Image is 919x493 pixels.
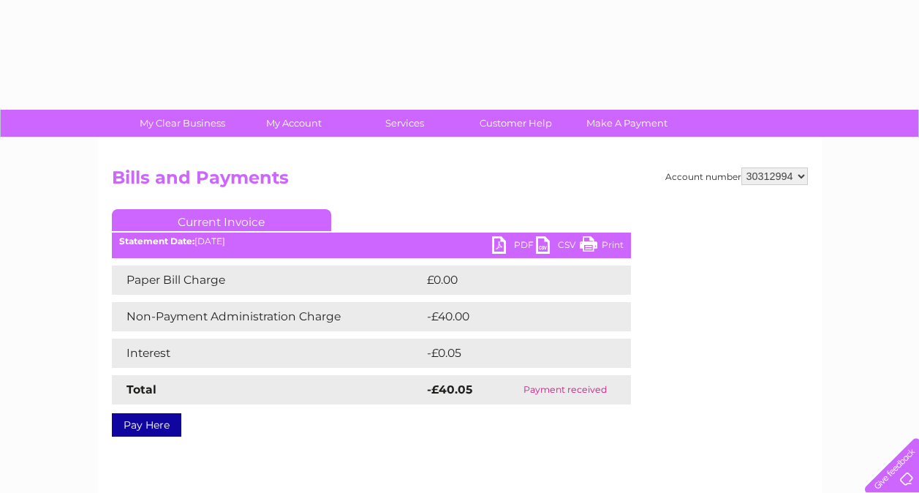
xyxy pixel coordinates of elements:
[112,266,423,295] td: Paper Bill Charge
[122,110,243,137] a: My Clear Business
[665,168,808,185] div: Account number
[112,413,181,437] a: Pay Here
[423,302,605,331] td: -£40.00
[344,110,465,137] a: Services
[455,110,576,137] a: Customer Help
[580,236,624,257] a: Print
[499,375,631,404] td: Payment received
[233,110,354,137] a: My Account
[112,209,331,231] a: Current Invoice
[536,236,580,257] a: CSV
[423,339,600,368] td: -£0.05
[423,266,597,295] td: £0.00
[112,168,808,195] h2: Bills and Payments
[567,110,687,137] a: Make A Payment
[112,236,631,246] div: [DATE]
[119,236,194,246] b: Statement Date:
[126,383,156,396] strong: Total
[492,236,536,257] a: PDF
[112,302,423,331] td: Non-Payment Administration Charge
[112,339,423,368] td: Interest
[427,383,472,396] strong: -£40.05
